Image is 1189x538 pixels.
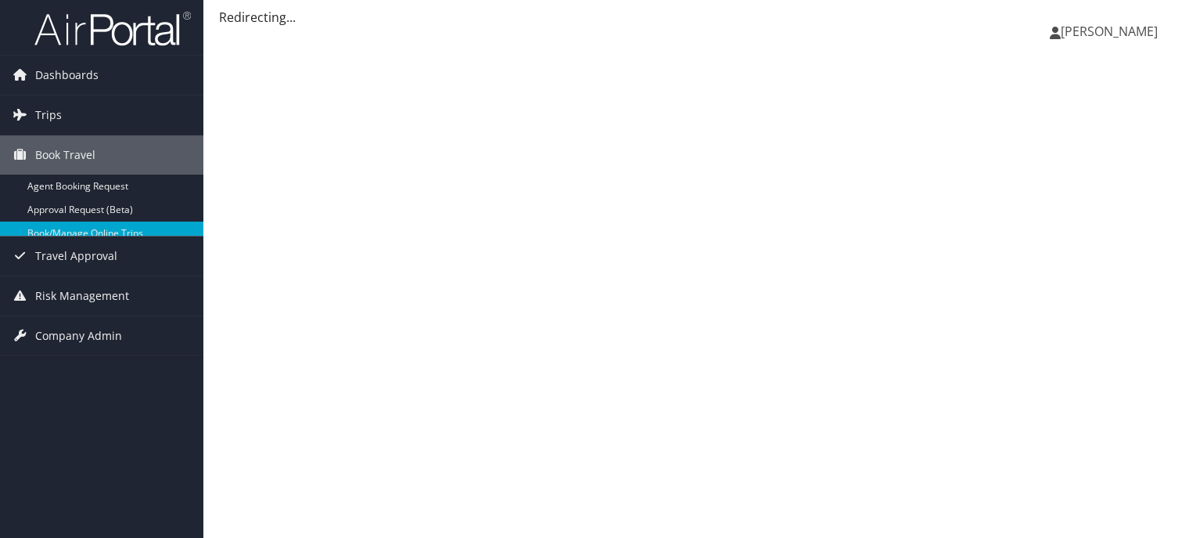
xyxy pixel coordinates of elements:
a: [PERSON_NAME] [1050,8,1173,55]
span: Dashboards [35,56,99,95]
span: Trips [35,96,62,135]
img: airportal-logo.png [34,10,191,47]
span: Travel Approval [35,237,117,276]
span: [PERSON_NAME] [1061,23,1158,40]
span: Risk Management [35,276,129,316]
span: Book Travel [35,135,95,175]
div: Redirecting... [219,8,1173,27]
span: Company Admin [35,316,122,356]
